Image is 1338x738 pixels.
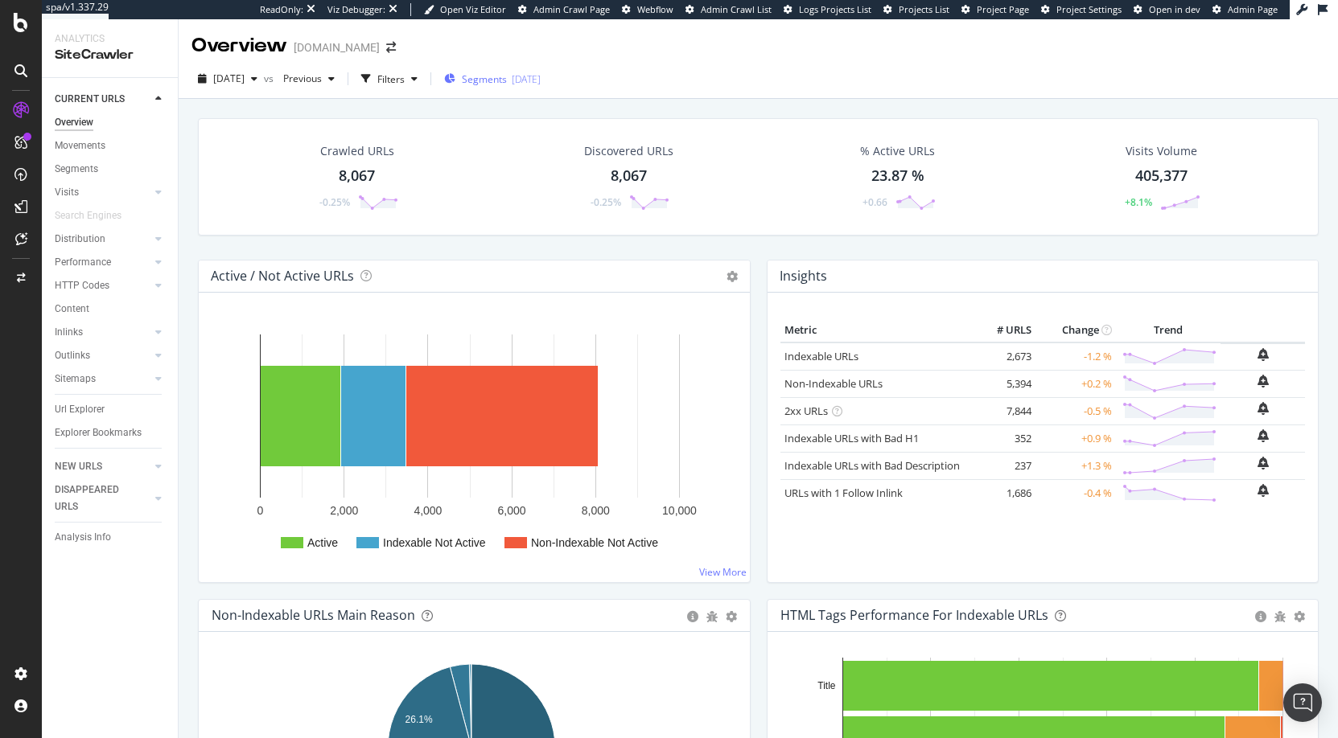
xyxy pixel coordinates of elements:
button: Previous [277,66,341,92]
div: gear [1294,611,1305,622]
a: Non-Indexable URLs [784,376,883,391]
div: Inlinks [55,324,83,341]
a: Project Page [961,3,1029,16]
text: 2,000 [330,504,358,517]
span: Project Page [977,3,1029,15]
th: # URLS [971,318,1035,342]
div: bug [706,611,718,622]
text: Active [307,536,338,549]
div: bug [1274,611,1286,622]
a: Open Viz Editor [424,3,506,16]
div: circle-info [1255,611,1266,622]
div: Crawled URLs [320,143,394,159]
div: [DATE] [512,72,541,86]
div: Outlinks [55,347,90,364]
span: vs [264,72,277,85]
span: Admin Page [1228,3,1278,15]
span: Project Settings [1056,3,1122,15]
th: Change [1035,318,1116,342]
a: Webflow [622,3,673,16]
svg: A chart. [212,318,737,569]
text: 26.1% [406,714,433,725]
div: DISAPPEARED URLS [55,482,136,515]
div: NEW URLS [55,458,102,475]
a: Indexable URLs with Bad H1 [784,431,919,445]
button: Segments[DATE] [438,66,547,92]
div: Content [55,301,89,318]
span: Admin Crawl List [701,3,772,15]
div: bell-plus [1258,484,1269,497]
a: DISAPPEARED URLS [55,482,150,515]
a: Projects List [883,3,949,16]
div: bell-plus [1258,402,1269,415]
div: bell-plus [1258,348,1269,361]
div: bell-plus [1258,375,1269,387]
div: Analysis Info [55,529,111,546]
text: 4,000 [414,504,442,517]
a: Movements [55,137,167,154]
a: Admin Page [1212,3,1278,16]
td: 237 [971,452,1035,479]
a: Admin Crawl Page [518,3,610,16]
div: Performance [55,254,111,271]
span: Previous [277,72,322,85]
a: Indexable URLs [784,349,858,363]
td: 352 [971,424,1035,452]
a: Distribution [55,231,150,248]
a: Logs Projects List [784,3,871,16]
text: Title [817,680,836,691]
a: Open in dev [1134,3,1200,16]
div: -0.25% [319,195,350,209]
td: +1.3 % [1035,452,1116,479]
td: 5,394 [971,370,1035,397]
a: CURRENT URLS [55,91,150,108]
div: ReadOnly: [260,3,303,16]
div: +0.66 [862,195,887,209]
td: -0.5 % [1035,397,1116,424]
a: View More [699,565,747,579]
a: 2xx URLs [784,404,828,418]
i: Options [727,271,738,282]
div: 8,067 [339,166,375,187]
h4: Insights [780,265,827,287]
div: [DOMAIN_NAME] [294,39,380,55]
th: Metric [780,318,972,342]
div: Search Engines [55,207,121,224]
a: Search Engines [55,207,138,224]
td: +0.9 % [1035,424,1116,452]
a: Explorer Bookmarks [55,424,167,441]
text: Indexable Not Active [383,536,486,549]
a: Content [55,301,167,318]
div: arrow-right-arrow-left [386,42,396,53]
div: circle-info [687,611,698,622]
a: Url Explorer [55,401,167,418]
div: Movements [55,137,105,154]
div: bell-plus [1258,429,1269,442]
text: 0 [257,504,264,517]
div: 405,377 [1135,166,1188,187]
div: Url Explorer [55,401,105,418]
div: CURRENT URLS [55,91,125,108]
h4: Active / Not Active URLs [211,265,354,287]
div: Filters [377,72,405,86]
a: Admin Crawl List [685,3,772,16]
div: bell-plus [1258,457,1269,469]
a: Indexable URLs with Bad Description [784,458,960,473]
span: Segments [462,72,507,86]
div: -0.25% [591,195,621,209]
div: Overview [55,114,93,131]
text: 8,000 [582,504,610,517]
td: 7,844 [971,397,1035,424]
div: HTML Tags Performance for Indexable URLs [780,607,1048,623]
a: Overview [55,114,167,131]
span: Open in dev [1149,3,1200,15]
div: Viz Debugger: [327,3,385,16]
div: % Active URLs [860,143,935,159]
div: HTTP Codes [55,277,109,294]
span: Admin Crawl Page [533,3,610,15]
div: gear [726,611,737,622]
a: Performance [55,254,150,271]
a: NEW URLS [55,458,150,475]
div: +8.1% [1125,195,1152,209]
button: [DATE] [191,66,264,92]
